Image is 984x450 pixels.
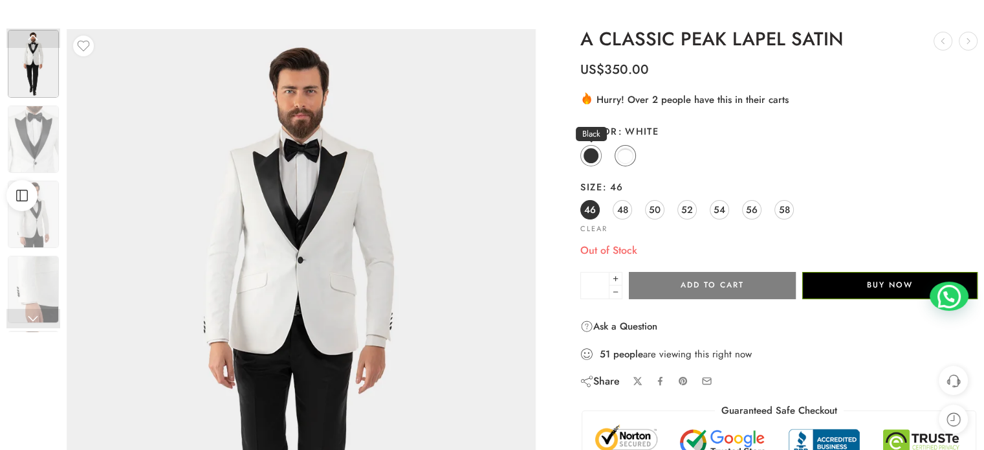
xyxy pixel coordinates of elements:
img: Artboard 3 [8,181,59,248]
h1: A CLASSIC PEAK LAPEL SATIN [580,29,978,50]
strong: people [613,348,643,361]
img: Artboard 3 [8,256,59,323]
img: Artboard 3 [8,30,59,98]
span: 52 [681,201,693,218]
a: Clear options [580,225,607,232]
div: Hurry! Over 2 people have this in their carts [580,91,978,107]
a: 52 [677,200,697,219]
span: 46 [584,201,596,218]
button: Add to cart [629,272,796,299]
strong: 51 [600,348,610,361]
a: Share on Facebook [655,376,665,386]
a: 46 [580,200,600,219]
legend: Guaranteed Safe Checkout [715,404,844,418]
button: Buy Now [802,272,978,299]
a: 58 [774,200,794,219]
span: 56 [746,201,758,218]
img: Artboard 3 [8,106,59,173]
label: Size [580,181,978,194]
a: Pin on Pinterest [678,376,688,387]
a: 50 [645,200,664,219]
div: Share [580,374,620,388]
a: 56 [742,200,761,219]
label: Color [580,125,978,138]
a: Email to your friends [701,376,712,387]
input: Product quantity [580,272,609,299]
span: 46 [602,180,623,194]
a: 48 [613,200,632,219]
span: 48 [617,201,628,218]
img: Artboard 3 [8,331,59,398]
span: 54 [714,201,725,218]
span: Black [576,127,607,141]
span: US$ [580,60,604,79]
span: White [618,124,659,138]
span: 50 [649,201,661,218]
a: Black [580,145,602,166]
div: are viewing this right now [580,347,978,361]
a: Share on X [633,376,642,386]
span: 58 [779,201,790,218]
a: Ask a Question [580,319,657,334]
a: 54 [710,200,729,219]
p: Out of Stock [580,242,978,259]
bdi: 350.00 [580,60,649,79]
